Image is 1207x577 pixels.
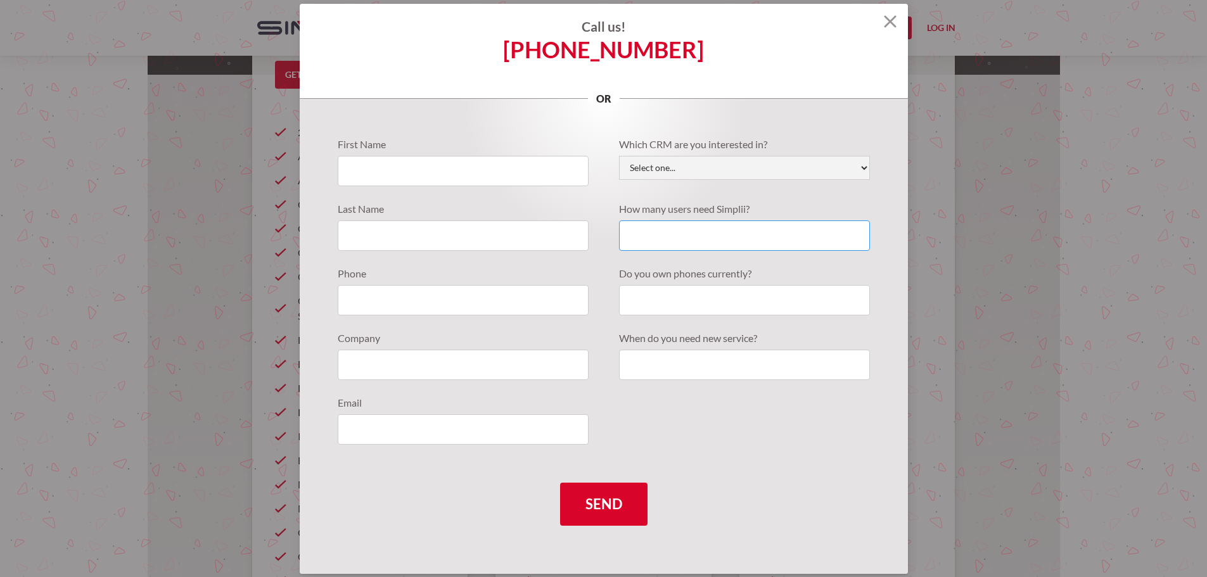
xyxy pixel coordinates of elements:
input: Send [560,483,648,526]
label: Phone [338,266,589,281]
a: [PHONE_NUMBER] [503,42,704,57]
label: How many users need Simplii? [619,201,870,217]
label: When do you need new service? [619,331,870,346]
p: or [588,91,620,106]
label: First Name [338,137,589,152]
label: Which CRM are you interested in? [619,137,870,152]
form: Quote Requests [338,137,870,526]
label: Do you own phones currently? [619,266,870,281]
label: Company [338,331,589,346]
label: Last Name [338,201,589,217]
label: Email [338,395,589,410]
h4: Call us! [300,19,908,34]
